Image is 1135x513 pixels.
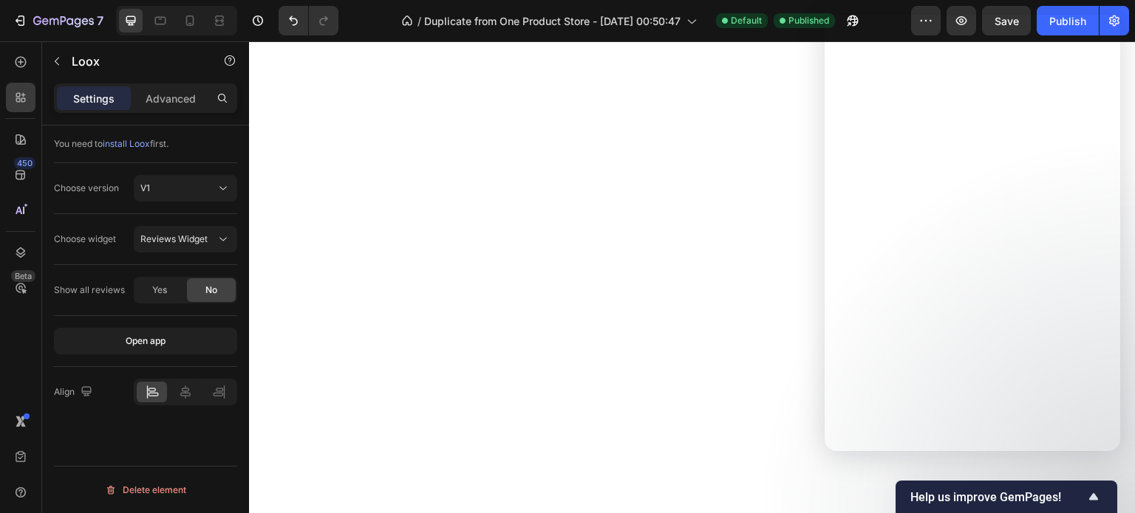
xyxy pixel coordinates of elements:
div: You need to first. [54,137,237,151]
button: Open app [54,328,237,354]
p: Settings [73,91,115,106]
button: Publish [1037,6,1099,35]
div: Choose widget [54,233,116,246]
span: No [205,283,217,297]
iframe: Design area [249,41,1135,513]
span: Published [788,14,829,27]
p: 7 [97,12,103,30]
iframe: Intercom live chat [825,15,1120,451]
div: Open app [126,334,166,348]
iframe: Intercom live chat [1085,441,1120,476]
div: Beta [11,270,35,282]
button: Show survey - Help us improve GemPages! [910,488,1102,506]
span: Yes [152,283,167,297]
div: 450 [14,157,35,169]
span: Duplicate from One Product Store - [DATE] 00:50:47 [424,13,681,29]
div: Undo/Redo [279,6,338,35]
span: install Loox [103,138,150,149]
span: / [417,13,421,29]
div: Align [54,382,95,402]
div: Choose version [54,182,119,195]
span: Default [731,14,762,27]
span: V1 [140,182,150,193]
div: Show all reviews [54,283,125,297]
div: Publish [1049,13,1086,29]
button: 7 [6,6,110,35]
button: V1 [134,175,237,202]
button: Save [982,6,1031,35]
p: Loox [72,52,197,70]
span: Reviews Widget [140,233,208,244]
div: Delete element [105,481,186,499]
p: Advanced [146,91,196,106]
button: Delete element [54,478,237,502]
span: Help us improve GemPages! [910,490,1085,504]
button: Reviews Widget [134,226,237,252]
